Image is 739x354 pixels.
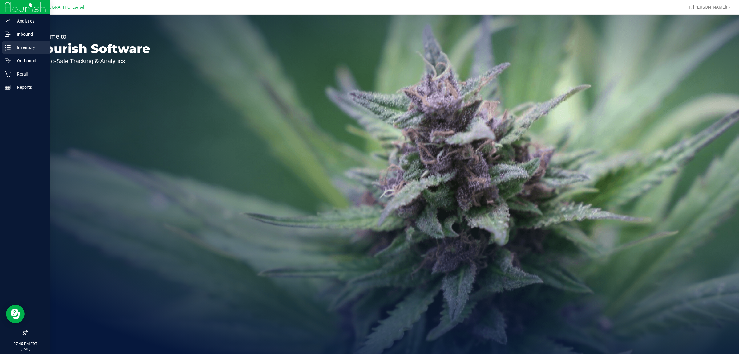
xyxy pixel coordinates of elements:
inline-svg: Outbound [5,58,11,64]
p: 07:45 PM EDT [3,341,48,347]
p: Analytics [11,17,48,25]
span: Hi, [PERSON_NAME]! [687,5,727,10]
p: Seed-to-Sale Tracking & Analytics [33,58,150,64]
p: Welcome to [33,33,150,39]
span: [GEOGRAPHIC_DATA] [42,5,84,10]
iframe: Resource center [6,305,25,323]
p: Inventory [11,44,48,51]
p: Flourish Software [33,43,150,55]
inline-svg: Inbound [5,31,11,37]
p: [DATE] [3,347,48,351]
p: Inbound [11,31,48,38]
p: Retail [11,70,48,78]
p: Outbound [11,57,48,64]
p: Reports [11,84,48,91]
inline-svg: Retail [5,71,11,77]
inline-svg: Reports [5,84,11,90]
inline-svg: Analytics [5,18,11,24]
inline-svg: Inventory [5,44,11,51]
